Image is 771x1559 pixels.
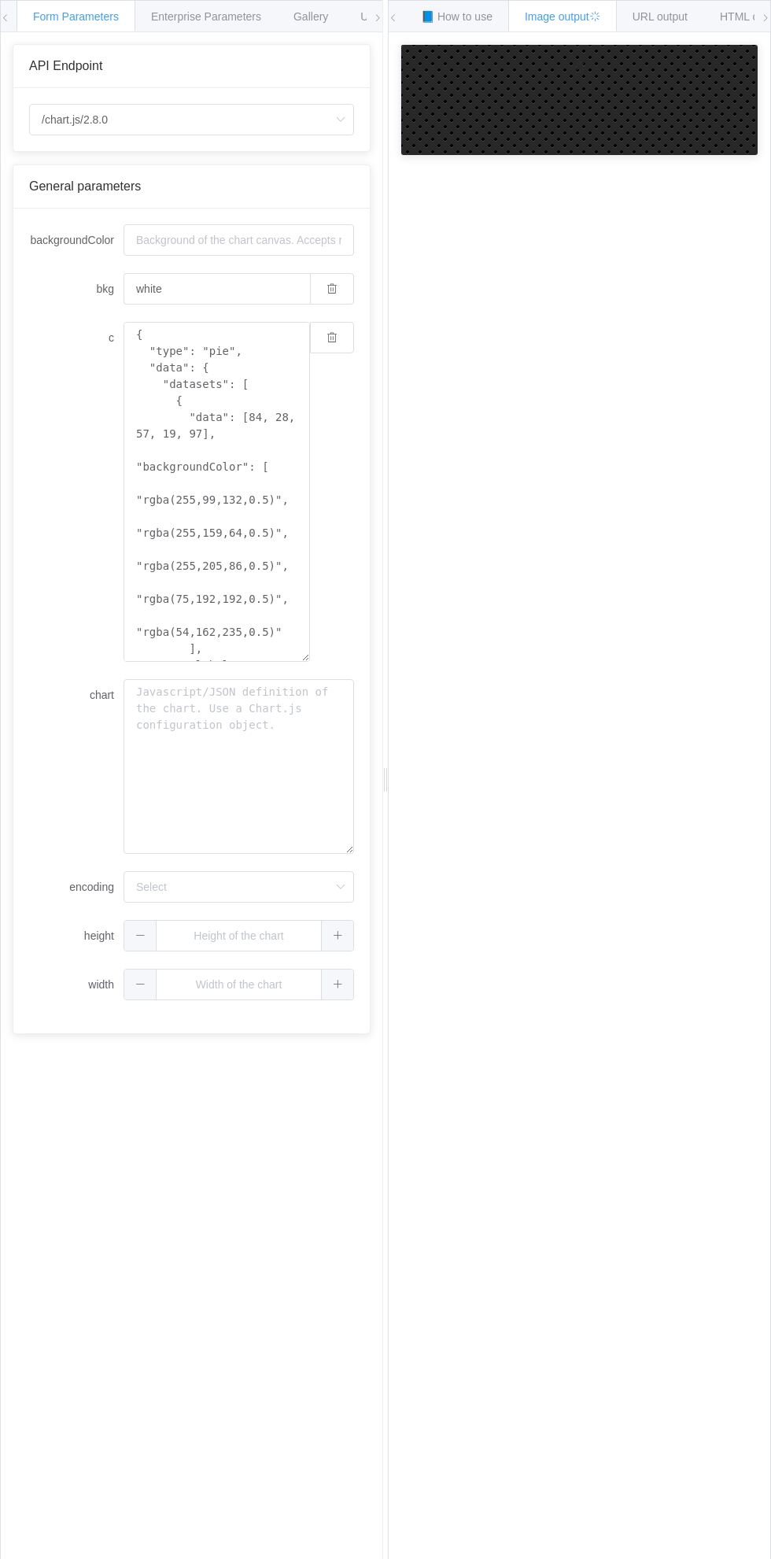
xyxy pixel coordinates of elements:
[124,273,310,305] input: Background of the chart canvas. Accepts rgb (rgb(255,255,120)), colors (red), and url-encoded hex...
[33,10,119,23] span: Form Parameters
[29,104,354,135] input: Select
[29,179,141,193] span: General parameters
[29,871,124,903] label: encoding
[525,10,600,23] span: Image output
[360,10,442,23] span: URL Parameters
[29,920,124,951] label: height
[29,224,124,256] label: backgroundColor
[29,273,124,305] label: bkg
[293,10,328,23] span: Gallery
[29,59,102,72] span: API Endpoint
[124,920,354,951] input: Height of the chart
[29,679,124,711] label: chart
[633,10,688,23] span: URL output
[151,10,261,23] span: Enterprise Parameters
[421,10,492,23] span: 📘 How to use
[124,871,354,903] input: Select
[29,969,124,1000] label: width
[124,969,354,1000] input: Width of the chart
[29,322,124,353] label: c
[124,224,354,256] input: Background of the chart canvas. Accepts rgb (rgb(255,255,120)), colors (red), and url-encoded hex...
